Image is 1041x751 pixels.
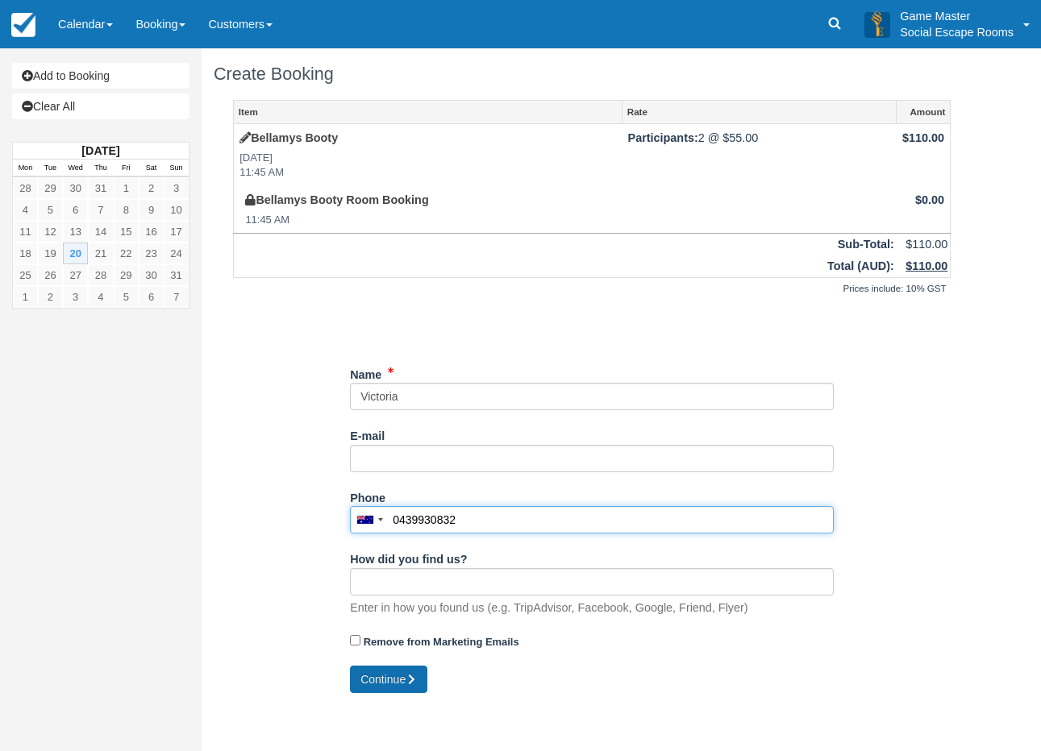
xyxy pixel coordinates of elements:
[88,243,113,264] a: 21
[139,177,164,199] a: 2
[38,286,63,308] a: 2
[38,199,63,221] a: 5
[164,286,189,308] a: 7
[214,64,970,84] h1: Create Booking
[245,213,616,228] em: 11:45 AM
[114,264,139,286] a: 29
[139,264,164,286] a: 30
[13,160,38,177] th: Mon
[350,361,381,384] label: Name
[38,160,63,177] th: Tue
[12,63,189,89] a: Add to Booking
[350,484,385,507] label: Phone
[164,177,189,199] a: 3
[13,243,38,264] a: 18
[63,243,88,264] a: 20
[114,243,139,264] a: 22
[906,259,947,272] u: $110.00
[239,131,338,144] a: Bellamys Booty
[114,221,139,243] a: 15
[38,243,63,264] a: 19
[900,8,1014,24] p: Game Master
[164,221,189,243] a: 17
[864,11,890,37] img: A3
[897,186,951,234] td: $0.00
[351,507,388,533] div: Australia: +61
[628,131,698,144] strong: Participants
[63,264,88,286] a: 27
[114,177,139,199] a: 1
[114,199,139,221] a: 8
[350,666,427,693] button: Continue
[139,160,164,177] th: Sat
[838,238,894,251] strong: Sub-Total:
[88,221,113,243] a: 14
[88,160,113,177] th: Thu
[350,546,468,568] label: How did you find us?
[350,635,360,645] input: Remove from Marketing Emails
[38,264,63,286] a: 26
[827,259,894,272] strong: Total ( ):
[63,199,88,221] a: 6
[897,124,951,186] td: $110.00
[63,177,88,199] a: 30
[897,234,951,255] td: $110.00
[12,93,189,119] a: Clear All
[13,221,38,243] a: 11
[900,24,1014,40] p: Social Escape Rooms
[164,199,189,221] a: 10
[114,160,139,177] th: Fri
[81,144,119,157] strong: [DATE]
[234,101,622,123] a: Item
[139,243,164,264] a: 23
[88,264,113,286] a: 28
[350,422,385,445] label: E-mail
[13,199,38,221] a: 4
[88,177,113,199] a: 31
[63,221,88,243] a: 13
[233,278,951,301] div: Prices include: 10% GST
[239,151,616,180] em: [DATE] 11:45 AM
[164,243,189,264] a: 24
[623,101,896,123] a: Rate
[11,13,35,37] img: checkfront-main-nav-mini-logo.png
[13,264,38,286] a: 25
[164,160,189,177] th: Sun
[88,199,113,221] a: 7
[13,177,38,199] a: 28
[245,193,428,206] a: Bellamys Booty Room Booking
[139,199,164,221] a: 9
[861,259,886,272] span: AUD
[164,264,189,286] a: 31
[897,101,950,123] a: Amount
[350,600,748,616] p: Enter in how you found us (e.g. TripAdvisor, Facebook, Google, Friend, Flyer)
[13,286,38,308] a: 1
[364,636,519,648] strong: Remove from Marketing Emails
[63,286,88,308] a: 3
[88,286,113,308] a: 4
[139,221,164,243] a: 16
[139,286,164,308] a: 6
[114,286,139,308] a: 5
[63,160,88,177] th: Wed
[38,221,63,243] a: 12
[38,177,63,199] a: 29
[622,124,896,186] td: 2 @ $55.00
